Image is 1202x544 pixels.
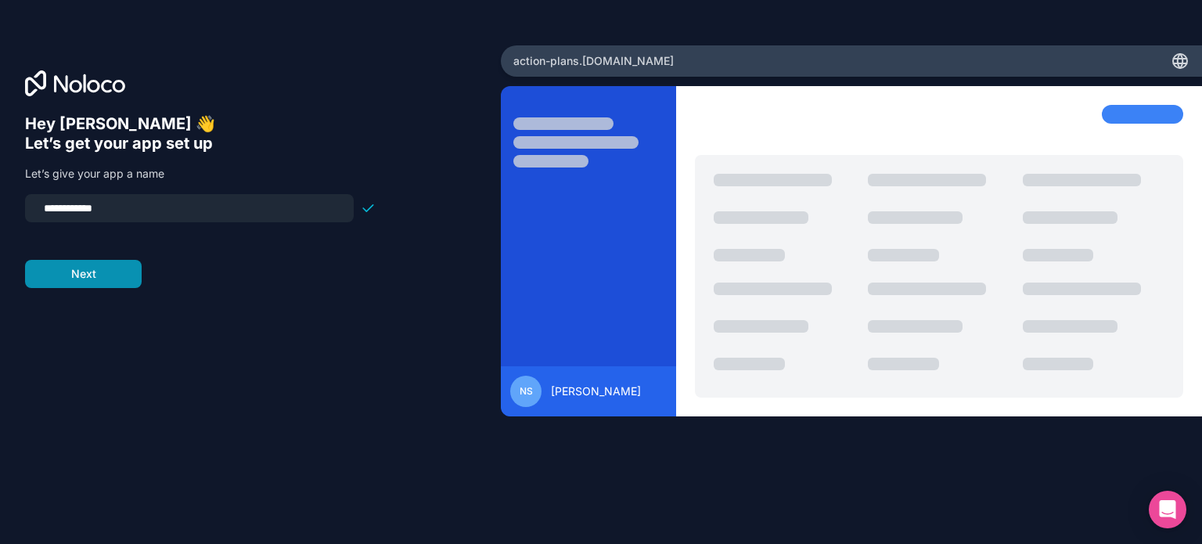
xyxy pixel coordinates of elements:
[513,53,674,69] span: action-plans .[DOMAIN_NAME]
[551,384,641,399] span: [PERSON_NAME]
[25,114,376,134] h6: Hey [PERSON_NAME] 👋
[1149,491,1186,528] div: Open Intercom Messenger
[25,260,142,288] button: Next
[25,166,376,182] p: Let’s give your app a name
[25,134,376,153] h6: Let’s get your app set up
[520,385,533,398] span: NS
